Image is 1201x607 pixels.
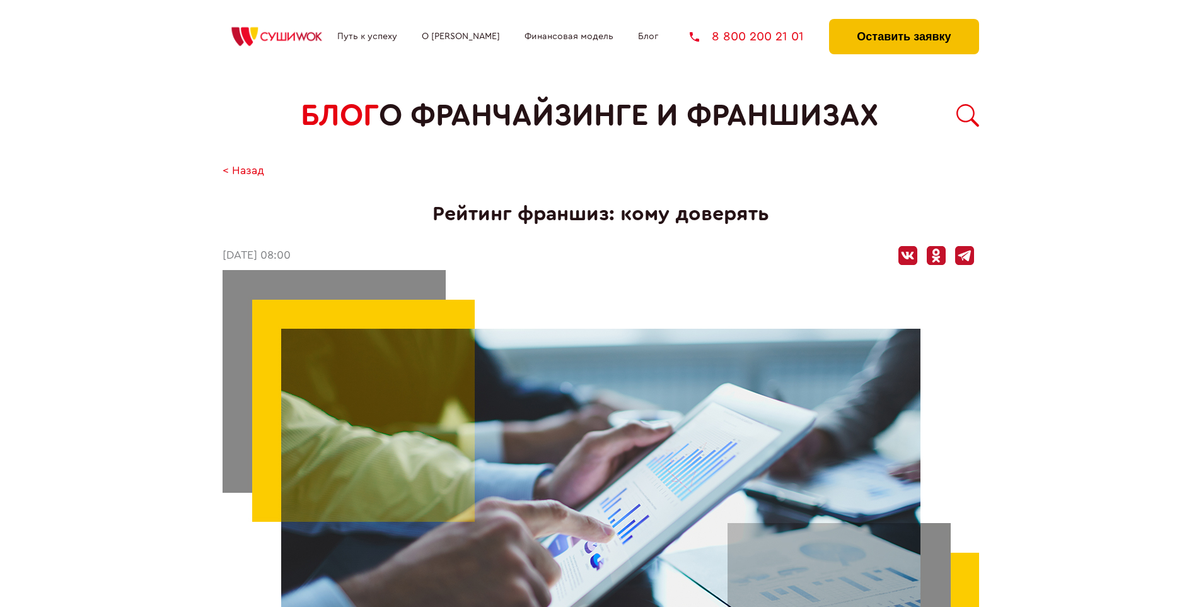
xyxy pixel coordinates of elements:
h1: Рейтинг франшиз: кому доверять [223,203,979,226]
a: < Назад [223,165,264,178]
button: Оставить заявку [829,19,978,54]
time: [DATE] 08:00 [223,249,291,262]
a: Финансовая модель [525,32,613,42]
a: Путь к успеху [337,32,397,42]
span: БЛОГ [301,98,379,133]
a: О [PERSON_NAME] [422,32,500,42]
span: 8 800 200 21 01 [712,30,804,43]
a: Блог [638,32,658,42]
span: о франчайзинге и франшизах [379,98,878,133]
a: 8 800 200 21 01 [690,30,804,43]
